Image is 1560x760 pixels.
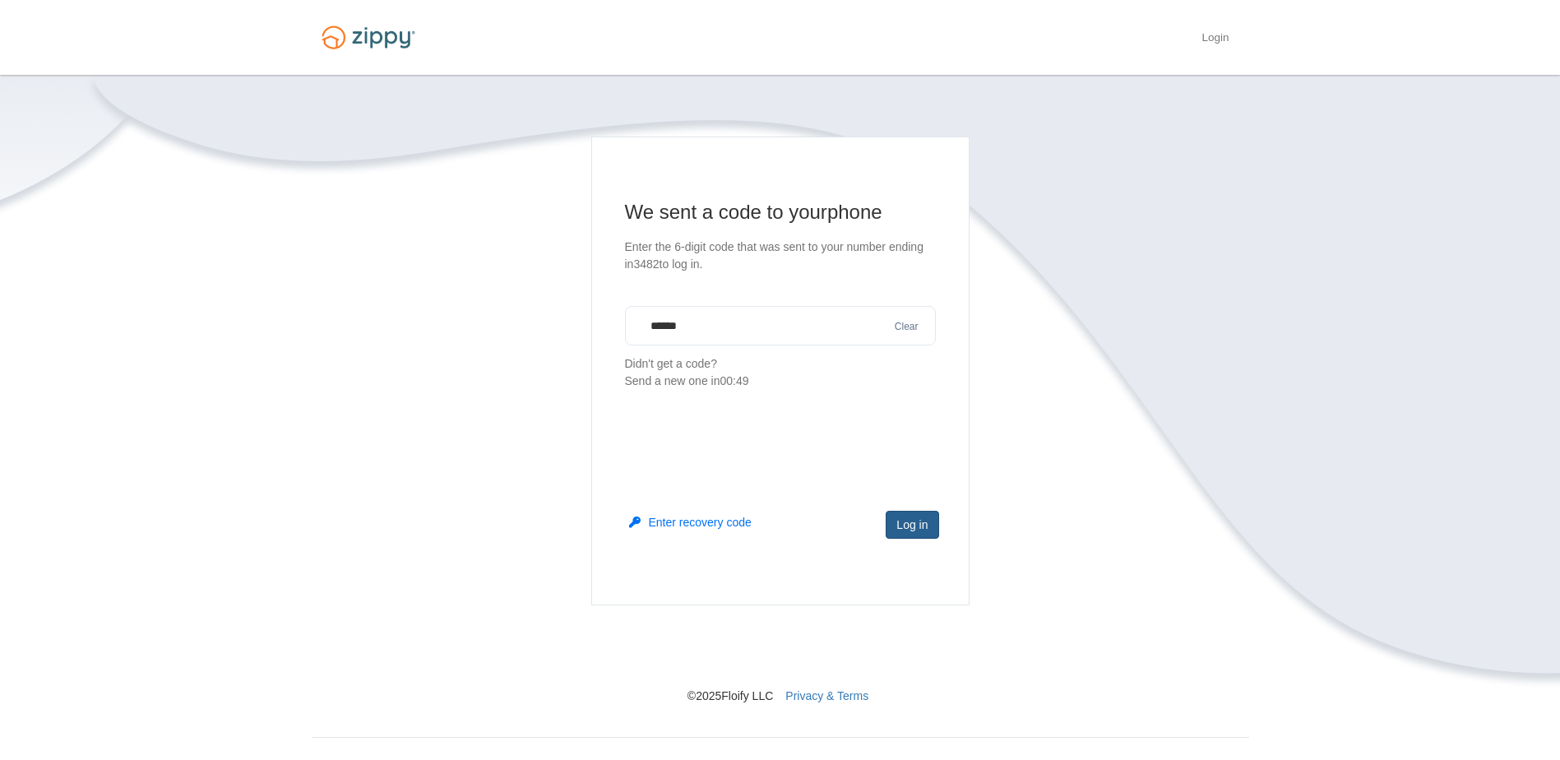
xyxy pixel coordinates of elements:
[625,199,936,225] h1: We sent a code to your phone
[886,511,938,539] button: Log in
[629,514,752,531] button: Enter recovery code
[625,355,936,390] p: Didn't get a code?
[312,605,1249,704] nav: © 2025 Floify LLC
[890,319,924,335] button: Clear
[312,18,425,57] img: Logo
[625,373,936,390] div: Send a new one in 00:49
[1201,31,1229,48] a: Login
[625,239,936,273] p: Enter the 6-digit code that was sent to your number ending in 3482 to log in.
[785,689,868,702] a: Privacy & Terms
